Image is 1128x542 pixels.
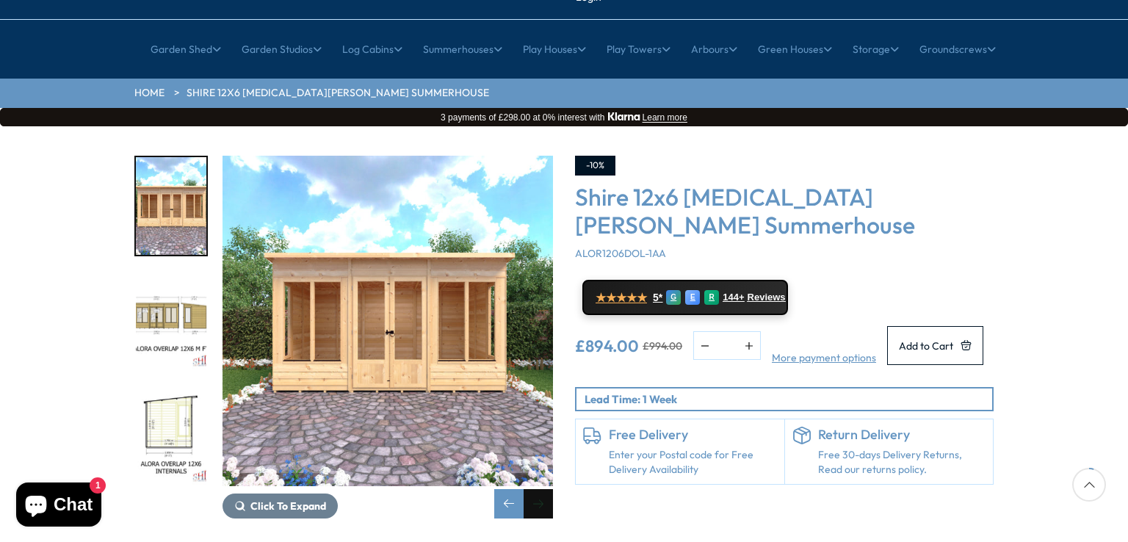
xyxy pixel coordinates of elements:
[643,341,682,351] del: £994.00
[134,386,208,486] div: 6 / 9
[134,271,208,372] div: 5 / 9
[853,31,899,68] a: Storage
[919,31,996,68] a: Groundscrews
[494,489,524,518] div: Previous slide
[223,156,553,486] img: Shire 12x6 Alora Pent Summerhouse
[666,290,681,305] div: G
[685,290,700,305] div: E
[691,31,737,68] a: Arbours
[887,326,983,365] button: Add to Cart
[136,157,206,255] img: Alora12x6_GARDEN_FRONT_200x200.jpg
[899,341,953,351] span: Add to Cart
[723,292,744,303] span: 144+
[524,489,553,518] div: Next slide
[609,427,777,443] h6: Free Delivery
[607,31,670,68] a: Play Towers
[136,272,206,370] img: AloraOverlap12x6MFT_200x200.jpg
[223,156,553,518] div: 4 / 9
[242,31,322,68] a: Garden Studios
[575,156,615,176] div: -10%
[575,183,994,239] h3: Shire 12x6 [MEDICAL_DATA][PERSON_NAME] Summerhouse
[187,86,489,101] a: Shire 12x6 [MEDICAL_DATA][PERSON_NAME] Summerhouse
[223,494,338,518] button: Click To Expand
[772,351,876,366] a: More payment options
[575,338,639,354] ins: £894.00
[250,499,326,513] span: Click To Expand
[704,290,719,305] div: R
[748,292,786,303] span: Reviews
[134,86,164,101] a: HOME
[758,31,832,68] a: Green Houses
[423,31,502,68] a: Summerhouses
[582,280,788,315] a: ★★★★★ 5* G E R 144+ Reviews
[818,448,986,477] p: Free 30-days Delivery Returns, Read our returns policy.
[523,31,586,68] a: Play Houses
[342,31,402,68] a: Log Cabins
[575,247,666,260] span: ALOR1206DOL-1AA
[151,31,221,68] a: Garden Shed
[12,483,106,530] inbox-online-store-chat: Shopify online store chat
[136,387,206,485] img: AloraOverlap12x6INTERNALS_200x200.jpg
[585,391,992,407] p: Lead Time: 1 Week
[134,156,208,256] div: 4 / 9
[609,448,777,477] a: Enter your Postal code for Free Delivery Availability
[596,291,647,305] span: ★★★★★
[818,427,986,443] h6: Return Delivery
